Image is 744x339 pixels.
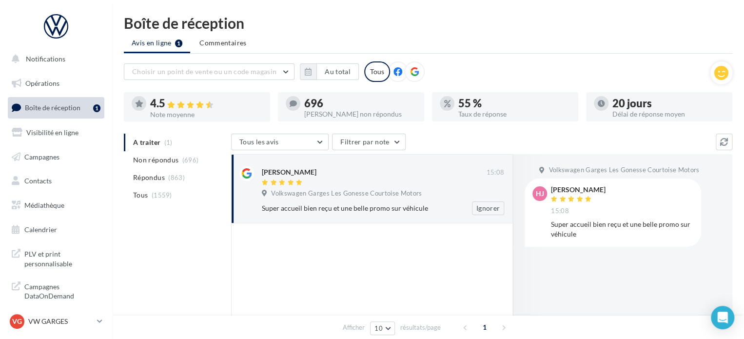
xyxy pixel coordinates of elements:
span: Notifications [26,55,65,63]
button: Au total [300,63,359,80]
span: 1 [477,319,492,335]
button: Tous les avis [231,134,329,150]
a: Médiathèque [6,195,106,216]
div: [PERSON_NAME] [262,167,316,177]
span: Contacts [24,177,52,185]
a: Boîte de réception1 [6,97,106,118]
span: HJ [536,189,544,199]
span: Répondus [133,173,165,182]
span: Choisir un point de vente ou un code magasin [132,67,276,76]
span: 15:08 [551,207,569,216]
div: Tous [364,61,390,82]
div: 4.5 [150,98,262,109]
div: 55 % [458,98,570,109]
span: (1559) [152,191,172,199]
span: Commentaires [199,38,246,48]
span: Visibilité en ligne [26,128,78,137]
span: VG [12,317,22,326]
span: Médiathèque [24,201,64,209]
button: Choisir un point de vente ou un code magasin [124,63,294,80]
button: Ignorer [472,201,504,215]
div: Super accueil bien reçu et une belle promo sur véhicule [262,203,441,213]
div: Boîte de réception [124,16,732,30]
div: Super accueil bien reçu et une belle promo sur véhicule [551,219,693,239]
span: (863) [168,174,185,181]
div: 20 jours [612,98,724,109]
p: VW GARGES [28,317,93,326]
span: (696) [182,156,199,164]
span: PLV et print personnalisable [24,247,100,268]
span: Opérations [25,79,59,87]
div: 696 [304,98,416,109]
button: 10 [370,321,395,335]
span: Campagnes [24,152,59,160]
span: Tous les avis [239,138,279,146]
button: Filtrer par note [332,134,406,150]
a: VG VW GARGES [8,312,104,331]
span: Afficher [343,323,365,332]
div: Délai de réponse moyen [612,111,724,118]
a: Campagnes DataOnDemand [6,276,106,305]
a: Calendrier [6,219,106,240]
div: [PERSON_NAME] non répondus [304,111,416,118]
a: Contacts [6,171,106,191]
a: Visibilité en ligne [6,122,106,143]
span: Calendrier [24,225,57,234]
a: PLV et print personnalisable [6,243,106,272]
span: Non répondus [133,155,178,165]
div: [PERSON_NAME] [551,186,606,193]
span: Volkswagen Garges Les Gonesse Courtoise Motors [271,189,422,198]
div: Taux de réponse [458,111,570,118]
button: Au total [316,63,359,80]
span: résultats/page [400,323,441,332]
a: Opérations [6,73,106,94]
span: 15:08 [486,168,504,177]
button: Notifications [6,49,102,69]
div: 1 [93,104,100,112]
span: 10 [374,324,383,332]
span: Volkswagen Garges Les Gonesse Courtoise Motors [548,166,699,175]
span: Campagnes DataOnDemand [24,280,100,301]
a: Campagnes [6,147,106,167]
span: Boîte de réception [25,103,80,112]
span: Tous [133,190,148,200]
div: Open Intercom Messenger [711,306,734,329]
div: Note moyenne [150,111,262,118]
